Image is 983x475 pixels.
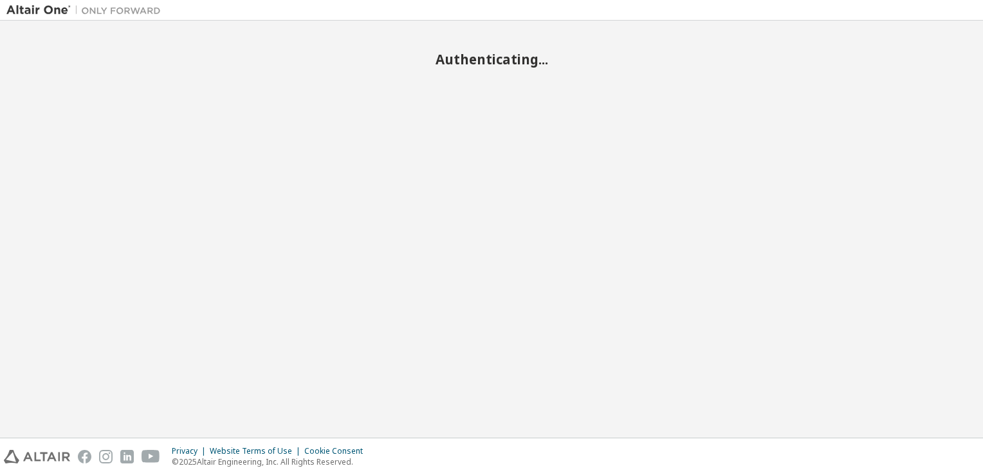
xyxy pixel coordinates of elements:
[142,450,160,463] img: youtube.svg
[210,446,304,456] div: Website Terms of Use
[172,456,371,467] p: © 2025 Altair Engineering, Inc. All Rights Reserved.
[4,450,70,463] img: altair_logo.svg
[6,51,977,68] h2: Authenticating...
[304,446,371,456] div: Cookie Consent
[6,4,167,17] img: Altair One
[172,446,210,456] div: Privacy
[99,450,113,463] img: instagram.svg
[78,450,91,463] img: facebook.svg
[120,450,134,463] img: linkedin.svg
